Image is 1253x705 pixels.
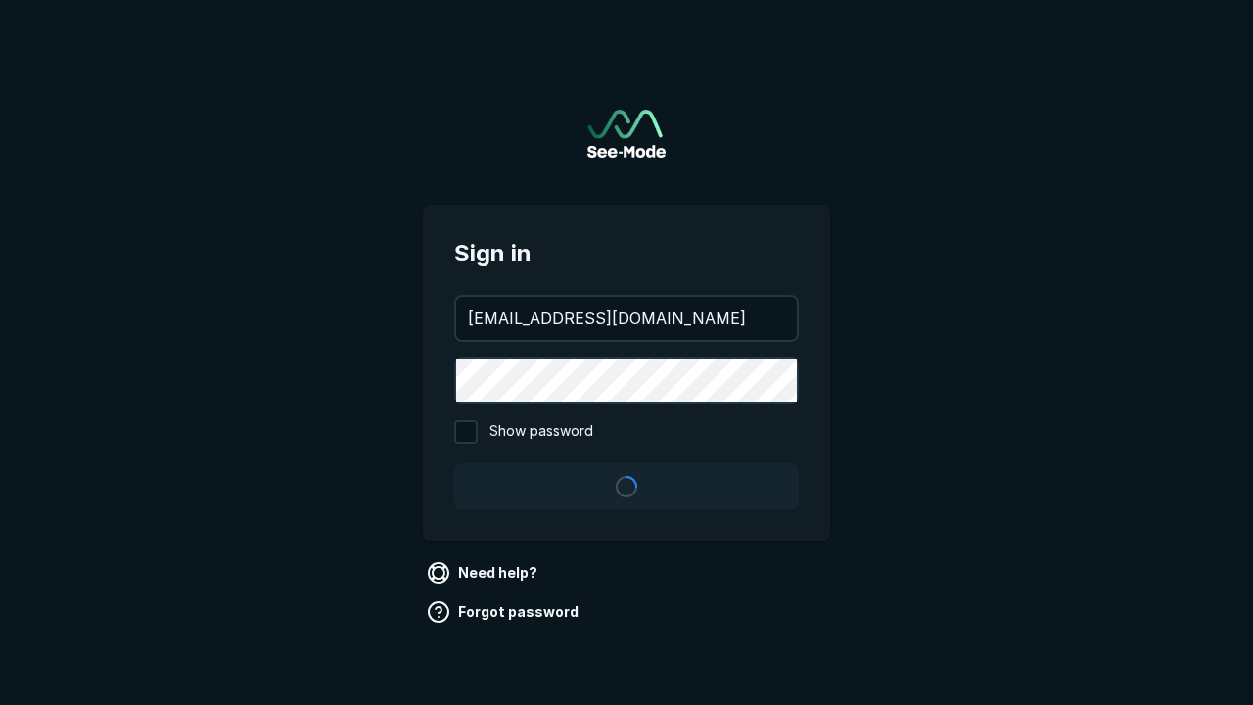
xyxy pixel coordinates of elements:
span: Sign in [454,236,799,271]
a: Forgot password [423,596,586,628]
a: Need help? [423,557,545,588]
img: See-Mode Logo [587,110,666,158]
input: your@email.com [456,297,797,340]
a: Go to sign in [587,110,666,158]
span: Show password [489,420,593,444]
